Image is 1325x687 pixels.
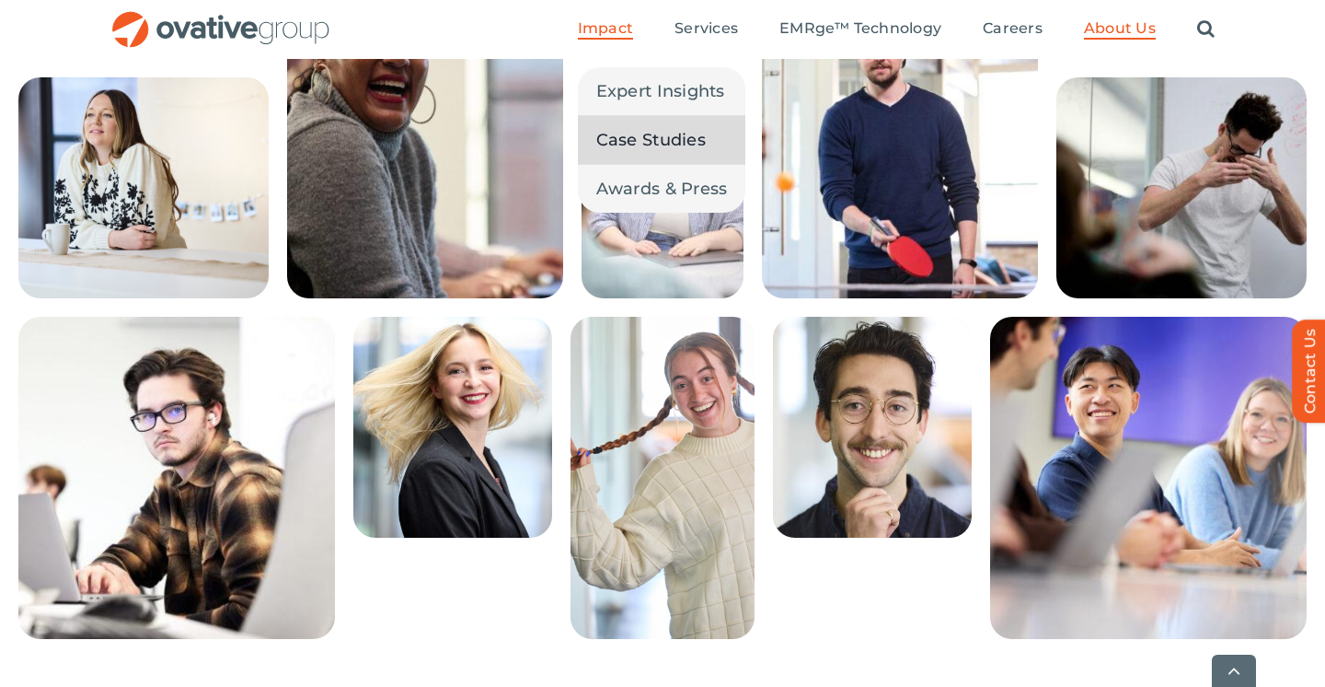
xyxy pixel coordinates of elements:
span: EMRge™ Technology [779,19,941,38]
span: Impact [578,19,633,38]
span: Awards & Press [596,176,728,202]
img: About Us – Bottom Collage 1 [990,317,1307,639]
a: Expert Insights [578,67,746,115]
img: About Us – Bottom Collage [18,77,269,298]
span: About Us [1084,19,1156,38]
a: Impact [578,19,633,40]
a: Search [1197,19,1215,40]
img: About Us – Bottom Collage 7 [353,317,552,538]
a: Services [674,19,738,40]
span: Expert Insights [596,78,725,104]
a: Awards & Press [578,165,746,213]
span: Services [674,19,738,38]
img: About Us – Bottom Collage 9 [773,317,972,538]
a: EMRge™ Technology [779,19,941,40]
a: Careers [983,19,1043,40]
img: About Us – Bottom Collage 8 [570,317,755,639]
a: OG_Full_horizontal_RGB [110,9,331,27]
span: Case Studies [596,127,706,153]
img: About Us – Bottom Collage 6 [18,317,335,639]
a: Case Studies [578,116,746,164]
a: About Us [1084,19,1156,40]
img: About Us – Bottom Collage 5 [1056,77,1307,298]
span: Careers [983,19,1043,38]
